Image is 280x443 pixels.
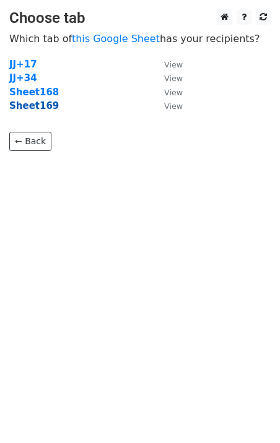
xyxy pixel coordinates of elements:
a: this Google Sheet [72,33,160,45]
a: Sheet169 [9,100,59,111]
a: View [152,87,183,98]
a: View [152,72,183,84]
small: View [164,101,183,111]
a: JJ+34 [9,72,37,84]
small: View [164,60,183,69]
small: View [164,88,183,97]
a: View [152,59,183,70]
a: JJ+17 [9,59,37,70]
a: ← Back [9,132,51,151]
a: View [152,100,183,111]
h3: Choose tab [9,9,271,27]
a: Sheet168 [9,87,59,98]
small: View [164,74,183,83]
p: Which tab of has your recipients? [9,32,271,45]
